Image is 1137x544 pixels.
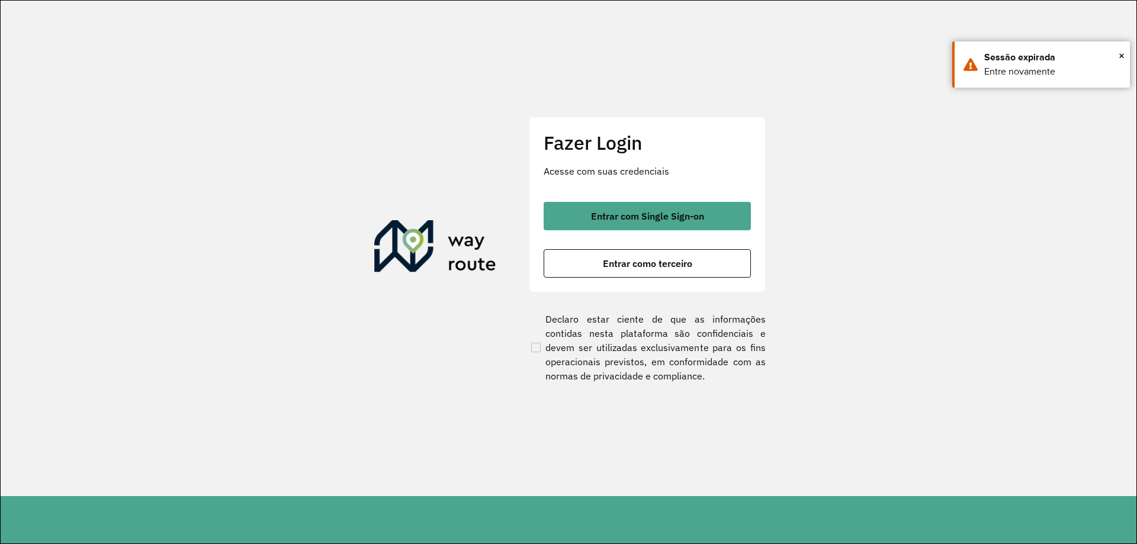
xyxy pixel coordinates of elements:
button: Close [1119,47,1125,65]
button: button [544,202,751,230]
span: Entrar como terceiro [603,259,692,268]
span: Entrar com Single Sign-on [591,211,704,221]
p: Acesse com suas credenciais [544,164,751,178]
img: Roteirizador AmbevTech [374,220,496,277]
div: Entre novamente [984,65,1121,79]
button: button [544,249,751,278]
span: × [1119,47,1125,65]
h2: Fazer Login [544,131,751,154]
label: Declaro estar ciente de que as informações contidas nesta plataforma são confidenciais e devem se... [529,312,766,383]
div: Sessão expirada [984,50,1121,65]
